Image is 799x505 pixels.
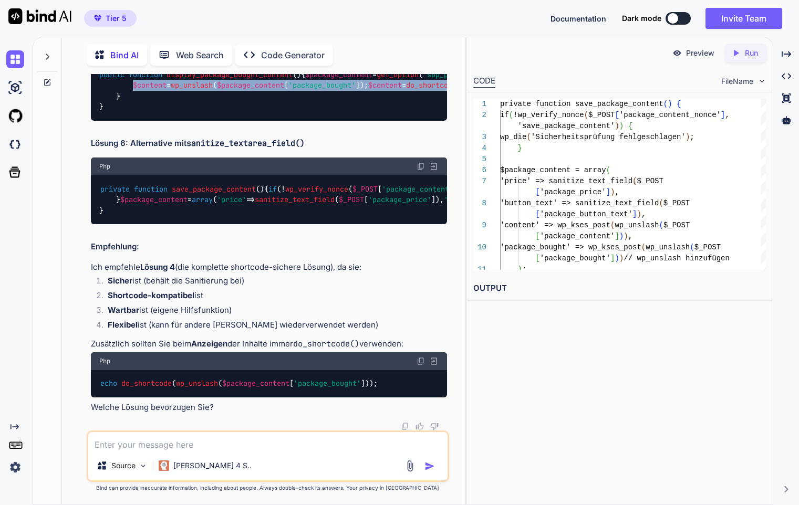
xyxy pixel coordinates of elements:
[91,402,447,414] p: Welche Lösung bevorzugen Sie?
[404,460,416,472] img: attachment
[686,48,714,58] p: Preview
[473,75,495,88] div: CODE
[615,111,619,119] span: [
[473,198,486,209] div: 8
[222,379,289,388] span: $package_content
[721,76,753,87] span: FileName
[725,111,730,119] span: ,
[663,221,690,229] span: $_POST
[540,232,615,240] span: 'package_content'
[628,122,632,130] span: {
[108,305,139,315] strong: Wartbar
[293,339,359,349] code: do_shortcode()
[615,232,619,240] span: ]
[176,379,218,388] span: wp_unslash
[100,184,130,194] span: private
[500,199,659,207] span: 'button_text' => sanitize_text_field
[615,254,619,262] span: )
[99,378,378,389] code: ( ( [ ]));
[285,184,348,194] span: wp_verify_nonce
[106,13,127,24] span: Tier 5
[758,77,766,86] img: chevron down
[615,188,619,196] span: ,
[619,254,624,262] span: )
[500,111,509,119] span: if
[401,422,409,430] img: copy
[615,122,619,130] span: )
[677,100,681,108] span: {
[108,290,194,300] strong: Shortcode-kompatibel
[473,242,486,253] div: 10
[108,276,132,286] strong: Sicher
[129,70,301,79] span: ( )
[514,111,584,119] span: !wp_verify_nonce
[686,133,690,141] span: )
[540,188,606,196] span: 'package_price'
[668,100,672,108] span: )
[120,195,188,205] span: $package_content
[637,210,641,218] span: )
[99,290,447,304] li: ist
[406,80,456,90] span: do_shortcode
[261,49,325,61] p: Code Generator
[690,243,694,251] span: (
[139,461,148,470] img: Pick Models
[110,49,139,61] p: Bind AI
[540,254,610,262] span: 'package_bought'
[694,243,721,251] span: $_POST
[473,143,486,154] div: 4
[628,232,632,240] span: ,
[624,254,730,262] span: // wp_unslash hinzufügen
[416,422,424,430] img: like
[339,195,364,205] span: $_POST
[467,276,773,301] h2: OUTPUT
[6,79,24,97] img: ai-studio
[444,195,499,205] span: 'button_text'
[606,166,610,174] span: (
[91,261,447,273] p: Ich empfehle (die komplette shortcode-sichere Lösung), da sie:
[134,184,168,194] span: function
[610,254,615,262] span: ]
[500,243,641,251] span: 'package_bought' => wp_kses_post
[368,195,431,205] span: 'package_price'
[217,195,246,205] span: 'price'
[663,199,690,207] span: $_POST
[134,184,264,194] span: ( )
[424,461,435,471] img: icon
[624,232,628,240] span: )
[84,10,137,27] button: premiumTier 5
[672,48,682,58] img: preview
[99,162,110,171] span: Php
[588,111,615,119] span: $_POST
[191,339,227,349] strong: Anzeigen
[473,176,486,187] div: 7
[690,133,694,141] span: ;
[606,188,610,196] span: ]
[518,144,522,152] span: }
[352,184,378,194] span: $_POST
[500,166,606,174] span: $package_content = array
[91,338,447,350] p: Zusätzlich sollten Sie beim der Inhalte immer verwenden:
[473,99,486,110] div: 1
[133,80,167,90] span: $content
[473,165,486,176] div: 6
[171,80,213,90] span: wp_unslash
[305,70,372,79] span: $package_content
[536,210,540,218] span: [
[6,458,24,476] img: settings
[659,199,663,207] span: (
[500,133,526,141] span: wp_die
[540,210,632,218] span: 'package_button_text'
[382,184,479,194] span: 'package_content_nonce'
[100,379,117,388] span: echo
[368,80,402,90] span: $content
[6,50,24,68] img: chat
[641,243,646,251] span: (
[705,8,782,29] button: Invite Team
[619,122,624,130] span: )
[536,254,540,262] span: [
[745,48,758,58] p: Run
[173,460,252,471] p: [PERSON_NAME] 4 S..
[522,265,526,273] span: ;
[111,460,136,471] p: Source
